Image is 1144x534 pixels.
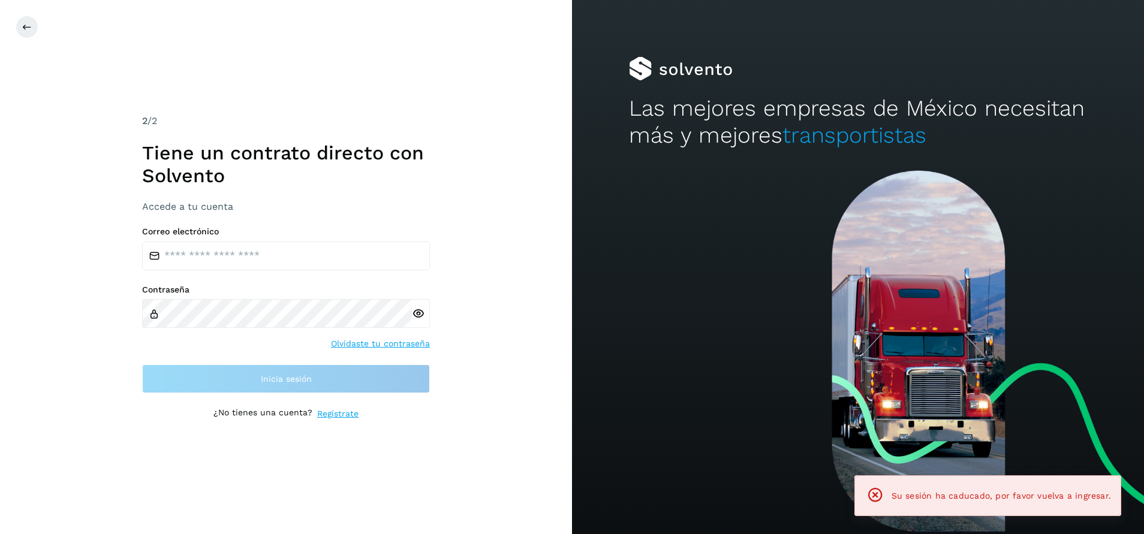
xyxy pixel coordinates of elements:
span: Su sesión ha caducado, por favor vuelva a ingresar. [892,491,1111,500]
button: Inicia sesión [142,364,430,393]
h1: Tiene un contrato directo con Solvento [142,141,430,188]
a: Olvidaste tu contraseña [331,337,430,350]
a: Regístrate [317,408,359,420]
div: /2 [142,114,430,128]
h3: Accede a tu cuenta [142,201,430,212]
span: Inicia sesión [261,375,312,383]
span: transportistas [782,122,926,148]
span: 2 [142,115,147,126]
h2: Las mejores empresas de México necesitan más y mejores [629,95,1086,149]
label: Contraseña [142,285,430,295]
label: Correo electrónico [142,227,430,237]
p: ¿No tienes una cuenta? [213,408,312,420]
